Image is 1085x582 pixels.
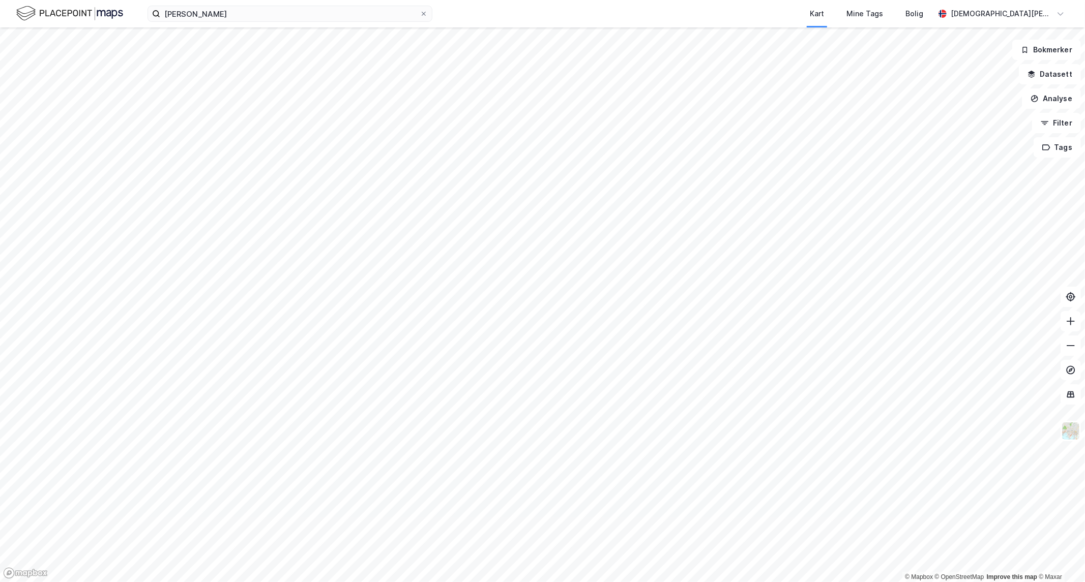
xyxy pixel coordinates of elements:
[1034,137,1081,158] button: Tags
[987,573,1037,580] a: Improve this map
[951,8,1052,20] div: [DEMOGRAPHIC_DATA][PERSON_NAME]
[160,6,420,21] input: Søk på adresse, matrikkel, gårdeiere, leietakere eller personer
[810,8,824,20] div: Kart
[1034,533,1085,582] div: Kontrollprogram for chat
[1032,113,1081,133] button: Filter
[3,567,48,579] a: Mapbox homepage
[1061,421,1080,441] img: Z
[1034,533,1085,582] iframe: Chat Widget
[846,8,883,20] div: Mine Tags
[1019,64,1081,84] button: Datasett
[1012,40,1081,60] button: Bokmerker
[935,573,984,580] a: OpenStreetMap
[905,8,923,20] div: Bolig
[16,5,123,22] img: logo.f888ab2527a4732fd821a326f86c7f29.svg
[905,573,933,580] a: Mapbox
[1022,88,1081,109] button: Analyse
